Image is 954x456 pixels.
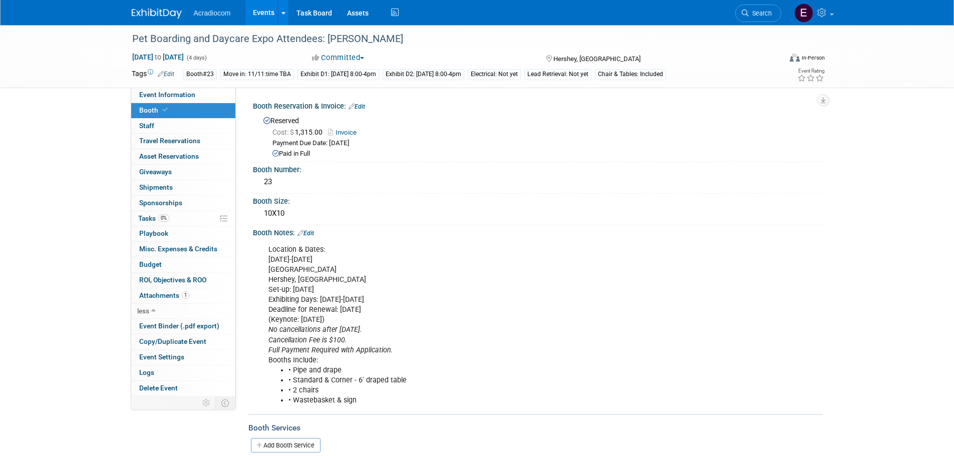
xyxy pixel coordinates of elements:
div: Booth Notes: [253,225,823,238]
li: • Pipe and drape [288,365,707,375]
span: [DATE] [DATE] [132,53,184,62]
div: Paid in Full [272,149,815,159]
div: In-Person [801,54,825,62]
span: Copy/Duplicate Event [139,337,206,345]
li: • Wastebasket & sign [288,395,707,405]
div: Exhibit D1: [DATE] 8:00-4pm [297,69,379,80]
div: Event Rating [797,69,824,74]
a: Shipments [131,180,235,195]
div: Electrical: Not yet [468,69,521,80]
li: • 2 chairs [288,385,707,395]
div: Booth Number: [253,162,823,175]
a: ROI, Objectives & ROO [131,273,235,288]
span: Giveaways [139,168,172,176]
div: Payment Due Date: [DATE] [272,139,815,148]
span: 1,315.00 [272,128,327,136]
span: Budget [139,260,162,268]
img: ExhibitDay [132,9,182,19]
span: (4 days) [186,55,207,61]
span: Booth [139,106,170,114]
a: Budget [131,257,235,272]
a: Asset Reservations [131,149,235,164]
a: Edit [297,230,314,237]
div: Pet Boarding and Daycare Expo Attendees: [PERSON_NAME] [129,30,766,48]
span: to [153,53,163,61]
div: 10X10 [260,206,815,221]
td: Toggle Event Tabs [215,396,235,409]
a: Event Information [131,88,235,103]
span: Asset Reservations [139,152,199,160]
span: Delete Event [139,384,178,392]
span: Logs [139,368,154,376]
td: Tags [132,69,174,80]
span: Event Information [139,91,195,99]
span: Shipments [139,183,173,191]
div: 23 [260,174,815,190]
span: Misc. Expenses & Credits [139,245,217,253]
a: Invoice [328,129,362,136]
span: Travel Reservations [139,137,200,145]
span: ROI, Objectives & ROO [139,276,206,284]
a: Playbook [131,226,235,241]
img: Format-Inperson.png [790,54,800,62]
span: Acradiocom [194,9,231,17]
a: Sponsorships [131,196,235,211]
a: Delete Event [131,381,235,396]
a: Search [735,5,781,22]
a: less [131,304,235,319]
span: Event Binder (.pdf export) [139,322,219,330]
a: Event Binder (.pdf export) [131,319,235,334]
span: Event Settings [139,353,184,361]
a: Event Settings [131,350,235,365]
span: Cost: $ [272,128,295,136]
a: Tasks0% [131,211,235,226]
i: Booth reservation complete [163,107,168,113]
span: 0% [158,214,169,222]
a: Logs [131,365,235,380]
a: Travel Reservations [131,134,235,149]
div: Booth Reservation & Invoice: [253,99,823,112]
span: Attachments [139,291,189,299]
td: Personalize Event Tab Strip [198,396,215,409]
span: less [137,307,149,315]
div: Location & Dates: [DATE]-[DATE] [GEOGRAPHIC_DATA] Hershey, [GEOGRAPHIC_DATA] Set-up: [DATE] Exhib... [261,240,713,410]
div: Chair & Tables: Included [595,69,666,80]
div: Booth Services [248,422,823,433]
a: Misc. Expenses & Credits [131,242,235,257]
a: Edit [158,71,174,78]
img: Elizabeth Martinez [794,4,813,23]
div: Move in: 11/11:time TBA [220,69,294,80]
div: Booth#23 [183,69,217,80]
div: Reserved [260,113,815,159]
li: • Standard & Corner - 6' draped table [288,375,707,385]
div: Lead Retrieval: Not yet [524,69,591,80]
a: Edit [349,103,365,110]
span: Hershey, [GEOGRAPHIC_DATA] [553,55,641,63]
a: Attachments1 [131,288,235,303]
a: Copy/Duplicate Event [131,334,235,349]
a: Booth [131,103,235,118]
a: Add Booth Service [251,438,321,452]
div: Exhibit D2: [DATE] 8:00-4pm [383,69,464,80]
div: Booth Size: [253,194,823,206]
i: No cancellations after [DATE]. Cancellation Fee is $100. Full Payment Required with Application. [268,325,393,354]
span: Staff [139,122,154,130]
a: Giveaways [131,165,235,180]
span: Tasks [138,214,169,222]
span: 1 [182,291,189,299]
span: Sponsorships [139,199,182,207]
span: Search [749,10,772,17]
div: Event Format [722,52,825,67]
span: Playbook [139,229,168,237]
button: Committed [308,53,368,63]
a: Staff [131,119,235,134]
